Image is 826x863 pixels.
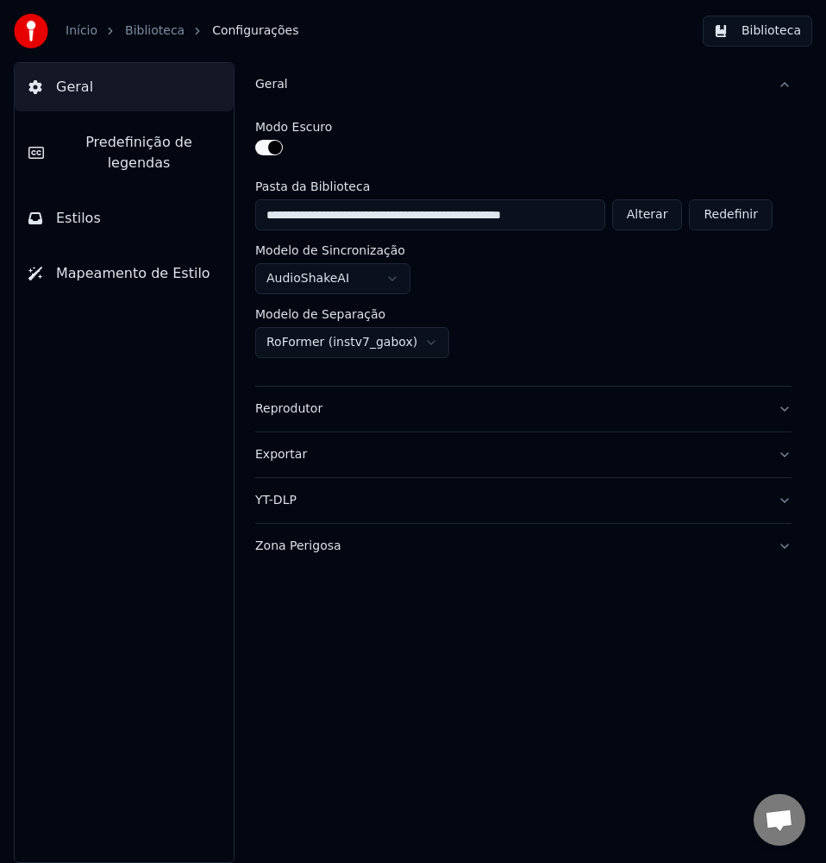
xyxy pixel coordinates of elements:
[66,22,298,40] nav: breadcrumb
[255,492,764,509] div: YT-DLP
[255,400,764,418] div: Reprodutor
[212,22,298,40] span: Configurações
[612,199,683,230] button: Alterar
[15,249,234,298] button: Mapeamento de Estilo
[255,478,792,523] button: YT-DLP
[125,22,185,40] a: Biblioteca
[255,432,792,477] button: Exportar
[703,16,812,47] button: Biblioteca
[255,180,773,192] label: Pasta da Biblioteca
[255,538,764,555] div: Zona Perigosa
[15,118,234,187] button: Predefinição de legendas
[58,132,220,173] span: Predefinição de legendas
[754,794,805,846] a: Open chat
[255,308,385,320] label: Modelo de Separação
[255,121,332,133] label: Modo Escuro
[66,22,97,40] a: Início
[56,208,101,229] span: Estilos
[255,387,792,431] button: Reprodutor
[15,63,234,111] button: Geral
[14,14,48,48] img: youka
[255,62,792,107] button: Geral
[255,524,792,569] button: Zona Perigosa
[56,263,210,284] span: Mapeamento de Estilo
[255,244,405,256] label: Modelo de Sincronização
[255,446,764,463] div: Exportar
[255,76,764,93] div: Geral
[255,107,792,386] div: Geral
[689,199,773,230] button: Redefinir
[56,77,93,98] span: Geral
[15,194,234,243] button: Estilos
